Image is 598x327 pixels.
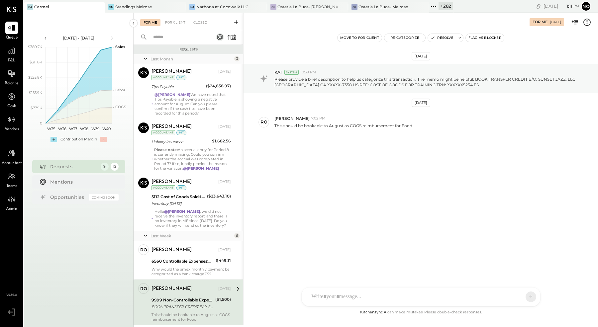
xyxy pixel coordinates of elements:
div: Carmel [34,4,49,10]
div: ro [140,247,147,253]
div: ro [140,286,147,292]
span: Accountant [2,160,22,166]
div: Contribution Margin [60,137,97,142]
div: [DATE] [218,286,231,291]
button: Move to for client [338,34,382,42]
span: Admin [6,206,17,212]
div: 6 [234,233,240,238]
div: Accountant [151,75,175,80]
p: Please provide a brief description to help us categorize this transaction. The memo might be help... [274,76,577,88]
div: Mentions [50,179,115,185]
div: [PERSON_NAME] [151,286,192,292]
strong: @[PERSON_NAME] [183,166,219,171]
div: An accrual entry for Period 8 is currently missing. Could you confirm whether the accrual was com... [154,147,231,171]
a: P&L [0,44,23,64]
div: System [284,70,299,75]
div: [DATE] [550,20,561,25]
button: Flag as Blocker [466,34,504,42]
strong: @[PERSON_NAME] [164,209,200,214]
div: - [100,137,107,142]
div: Why would the amex monthly payment be categorized as a bank charge???? [151,267,231,276]
div: SM [108,4,114,10]
div: For Me [533,20,548,25]
button: Re-Categorize [384,34,426,42]
a: Vendors [0,113,23,132]
span: Teams [6,183,17,189]
div: ($24,858.97) [206,83,231,89]
text: W37 [69,126,77,131]
div: int [176,185,186,190]
div: Requests [137,47,240,52]
div: $449.11 [216,257,231,264]
div: For Client [162,19,189,26]
span: Balance [5,81,19,87]
div: [PERSON_NAME] [151,123,192,130]
a: Balance [0,67,23,87]
div: Last Month [150,56,233,62]
button: No [581,1,591,12]
span: 7:02 PM [311,116,326,121]
strong: @[PERSON_NAME] [154,92,190,97]
div: [DATE] - [DATE] [50,35,107,41]
div: Accountant [151,130,175,135]
div: [PERSON_NAME] [151,247,192,253]
span: KAI [274,69,282,75]
div: [PERSON_NAME] [151,179,192,185]
div: 6560 Controllable Expenses:General & Administrative Expenses:Bank Charges & Fees [151,258,214,265]
div: + 282 [439,2,453,10]
div: ro [260,119,267,125]
div: [DATE] [218,179,231,185]
div: This should be bookable to August as COGS reimbursement for Food [151,312,231,322]
text: $77.9K [31,106,42,110]
div: Requests [50,163,97,170]
text: W38 [80,126,88,131]
button: Resolve [428,34,456,42]
div: Osteria La Buca- Melrose [358,4,408,10]
div: OL [351,4,357,10]
div: [DATE] [412,52,430,60]
div: Tips Payable [151,83,204,90]
div: [PERSON_NAME] [151,68,192,75]
text: W39 [91,126,99,131]
div: 9999 Non-Controllable Expenses:Other Income and Expenses:To Be Classified [151,297,213,303]
a: Teams [0,170,23,189]
div: 5112 Cost of Goods Sold:Liquor Inventory Adjustment [151,194,205,200]
text: W40 [102,126,110,131]
div: + [50,137,57,142]
span: 10:59 PM [300,70,316,75]
div: Last Week [150,233,233,239]
div: Opportunities [50,194,85,201]
div: Ca [27,4,33,10]
div: 12 [111,163,119,171]
text: $155.9K [29,90,42,95]
div: [DATE] [218,69,231,74]
div: BOOK TRANSFER CREDIT B/O: SUNSET JAZZ, LLC [GEOGRAPHIC_DATA] [GEOGRAPHIC_DATA] XXXXX-7358 US REF:... [151,303,213,310]
text: W35 [47,126,55,131]
div: Liability Insurance [151,138,210,145]
div: [DATE] [544,3,579,9]
div: int [176,130,186,135]
a: Accountant [0,147,23,166]
div: Accountant [151,185,175,190]
span: Vendors [5,126,19,132]
text: COGS [115,105,126,109]
div: Na [189,4,195,10]
div: $1,682.56 [212,138,231,144]
div: [DATE] [218,124,231,129]
span: Cash [7,104,16,110]
text: $311.8K [30,60,42,64]
div: Standings Melrose [115,4,152,10]
text: W36 [58,126,66,131]
a: Cash [0,90,23,110]
div: Osteria La Buca- [PERSON_NAME][GEOGRAPHIC_DATA] [277,4,338,10]
div: Closed [190,19,211,26]
div: ($23,643.10) [207,193,231,200]
div: We have noted that Tips Payable is showing a negative amount for August. Can you please confirm i... [154,92,231,116]
a: Admin [0,193,23,212]
div: Hello , we did not receive the inventory report, and there is no inventory in ME since [DATE]. Do... [154,209,231,228]
strong: Please note: [154,147,178,152]
text: $233.8K [28,75,42,80]
div: Inventory [DATE] [151,200,205,207]
div: copy link [535,3,542,10]
p: This should be bookable to August as COGS reimbursement for Food [274,123,412,128]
